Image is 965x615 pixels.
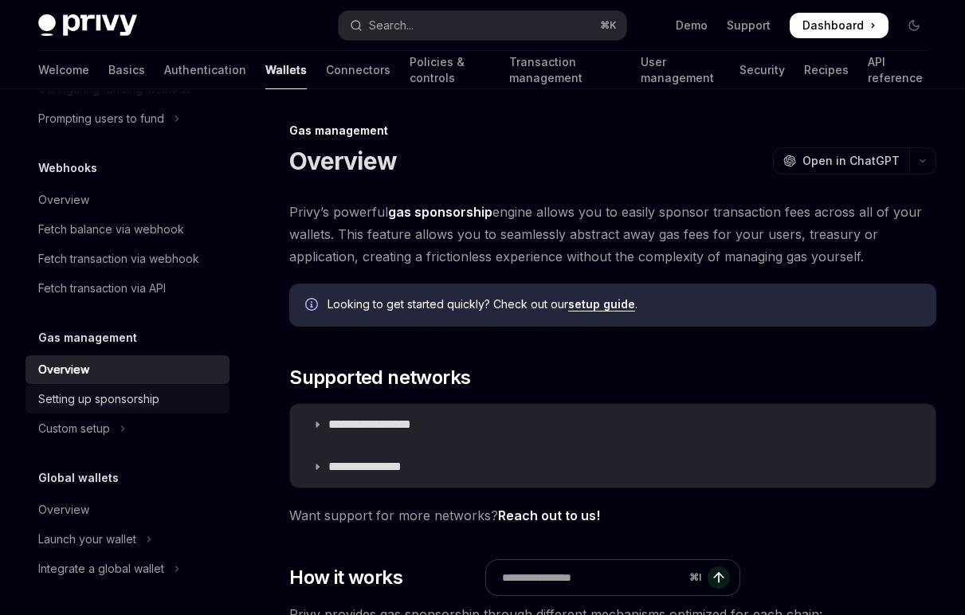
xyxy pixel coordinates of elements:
[773,147,909,174] button: Open in ChatGPT
[509,51,621,89] a: Transaction management
[38,249,199,268] div: Fetch transaction via webhook
[38,360,89,379] div: Overview
[326,51,390,89] a: Connectors
[25,496,229,524] a: Overview
[901,13,927,38] button: Toggle dark mode
[25,215,229,244] a: Fetch balance via webhook
[38,468,119,488] h5: Global wallets
[708,566,730,589] button: Send message
[265,51,307,89] a: Wallets
[38,159,97,178] h5: Webhooks
[289,147,397,175] h1: Overview
[641,51,720,89] a: User management
[38,220,184,239] div: Fetch balance via webhook
[38,390,159,409] div: Setting up sponsorship
[25,186,229,214] a: Overview
[25,274,229,303] a: Fetch transaction via API
[790,13,889,38] a: Dashboard
[38,559,164,578] div: Integrate a global wallet
[568,297,635,311] a: setup guide
[600,19,617,32] span: ⌘ K
[38,190,89,210] div: Overview
[410,51,490,89] a: Policies & controls
[289,123,936,139] div: Gas management
[804,51,849,89] a: Recipes
[38,419,110,438] div: Custom setup
[38,530,136,549] div: Launch your wallet
[25,554,229,583] button: Toggle Integrate a global wallet section
[868,51,927,89] a: API reference
[38,109,164,128] div: Prompting users to fund
[388,204,492,220] strong: gas sponsorship
[25,525,229,554] button: Toggle Launch your wallet section
[676,18,708,33] a: Demo
[25,385,229,413] a: Setting up sponsorship
[38,328,137,347] h5: Gas management
[38,279,166,298] div: Fetch transaction via API
[727,18,771,33] a: Support
[289,201,936,268] span: Privy’s powerful engine allows you to easily sponsor transaction fees across all of your wallets....
[38,51,89,89] a: Welcome
[739,51,785,89] a: Security
[369,16,414,35] div: Search...
[305,298,321,314] svg: Info
[25,355,229,384] a: Overview
[25,104,229,133] button: Toggle Prompting users to fund section
[339,11,626,40] button: Open search
[25,245,229,273] a: Fetch transaction via webhook
[328,296,920,312] span: Looking to get started quickly? Check out our .
[802,18,864,33] span: Dashboard
[38,14,137,37] img: dark logo
[108,51,145,89] a: Basics
[289,504,936,527] span: Want support for more networks?
[502,560,683,595] input: Ask a question...
[802,153,900,169] span: Open in ChatGPT
[25,414,229,443] button: Toggle Custom setup section
[164,51,246,89] a: Authentication
[38,500,89,519] div: Overview
[289,365,470,390] span: Supported networks
[498,507,600,524] a: Reach out to us!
